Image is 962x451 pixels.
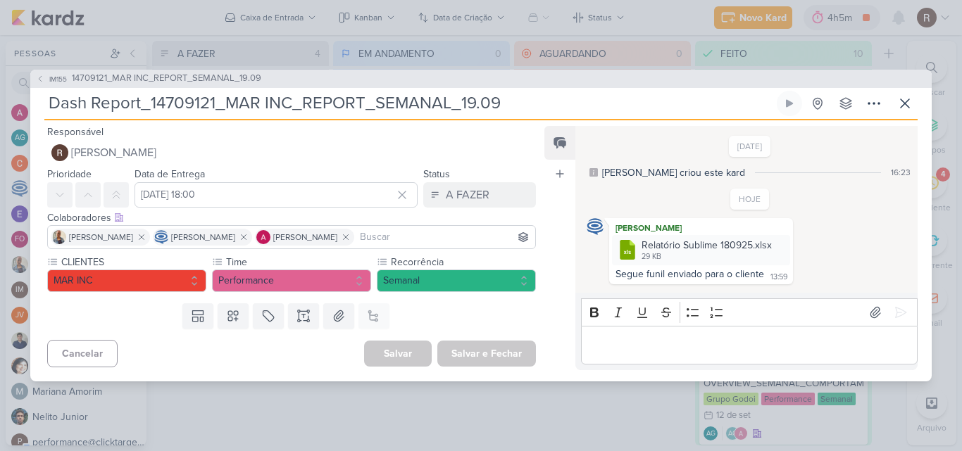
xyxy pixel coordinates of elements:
div: Ligar relógio [784,98,795,109]
div: Relatório Sublime 180925.xlsx [642,238,772,253]
img: Iara Santos [52,230,66,244]
button: Cancelar [47,340,118,367]
div: Colaboradores [47,210,536,225]
div: Relatório Sublime 180925.xlsx [612,235,790,265]
button: MAR INC [47,269,206,292]
label: Recorrência [389,255,536,269]
div: Editor toolbar [581,298,918,326]
span: IM155 [47,74,69,84]
button: Semanal [377,269,536,292]
label: Responsável [47,126,104,138]
div: Segue funil enviado para o cliente [616,268,764,280]
button: Performance [212,269,371,292]
img: Rafael Dornelles [51,144,68,161]
div: [PERSON_NAME] criou este kard [602,165,745,180]
label: Data de Entrega [135,168,205,180]
label: Status [423,168,450,180]
span: [PERSON_NAME] [171,231,235,243]
img: Caroline Traven De Andrade [587,218,604,235]
button: A FAZER [423,182,536,208]
div: 29 KB [642,251,772,262]
span: [PERSON_NAME] [71,144,156,161]
div: 13:59 [770,272,787,283]
div: Editor editing area: main [581,326,918,364]
div: A FAZER [446,186,489,203]
img: Alessandra Gomes [256,230,270,244]
input: Select a date [135,182,418,208]
label: Time [225,255,371,269]
span: [PERSON_NAME] [69,231,133,243]
div: [PERSON_NAME] [612,221,790,235]
button: [PERSON_NAME] [47,140,536,165]
button: IM155 14709121_MAR INC_REPORT_SEMANAL_19.09 [36,72,261,86]
span: [PERSON_NAME] [273,231,337,243]
span: 14709121_MAR INC_REPORT_SEMANAL_19.09 [72,72,261,86]
label: Prioridade [47,168,92,180]
label: CLIENTES [60,255,206,269]
img: Caroline Traven De Andrade [154,230,168,244]
input: Kard Sem Título [44,91,774,116]
div: 16:23 [891,166,911,179]
input: Buscar [357,229,532,246]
